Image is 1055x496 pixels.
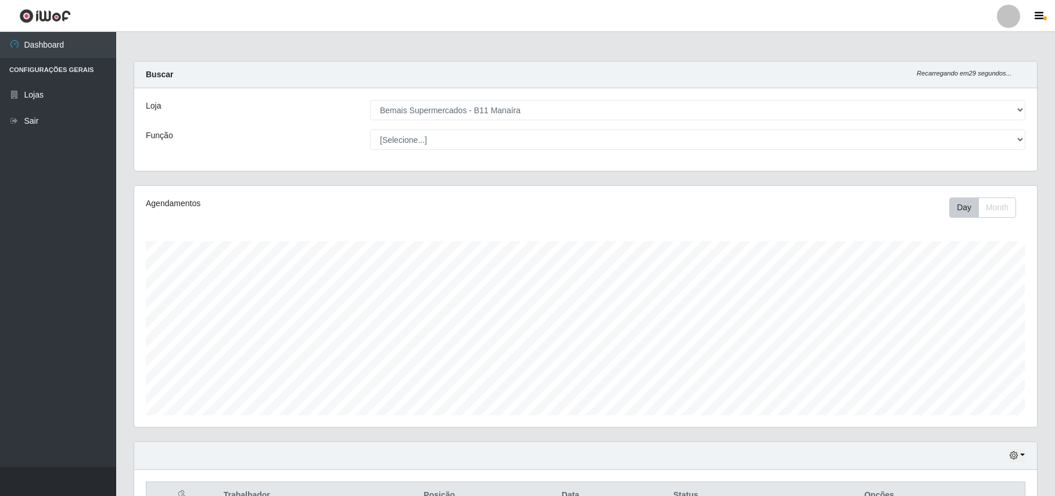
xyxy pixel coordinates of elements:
strong: Buscar [146,70,173,79]
button: Day [949,197,979,218]
label: Loja [146,100,161,112]
label: Função [146,130,173,142]
div: Agendamentos [146,197,502,210]
i: Recarregando em 29 segundos... [917,70,1011,77]
img: CoreUI Logo [19,9,71,23]
button: Month [978,197,1016,218]
div: Toolbar with button groups [949,197,1025,218]
div: First group [949,197,1016,218]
